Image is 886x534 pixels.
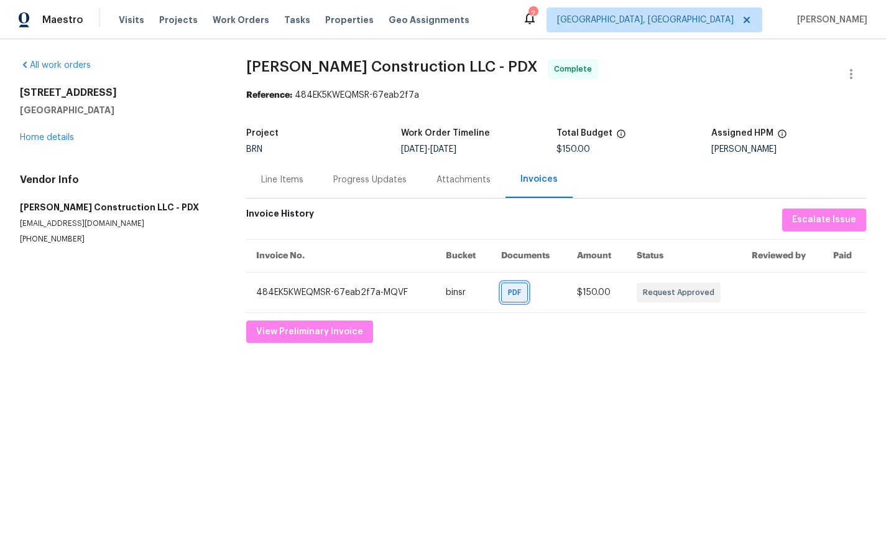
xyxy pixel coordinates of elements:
[20,104,216,116] h5: [GEOGRAPHIC_DATA]
[792,14,867,26] span: [PERSON_NAME]
[528,7,537,20] div: 2
[436,174,491,186] div: Attachments
[119,14,144,26] span: Visits
[556,129,612,138] h5: Total Budget
[777,129,787,145] span: The hpm assigned to this work order.
[246,239,436,272] th: Invoice No.
[711,145,866,154] div: [PERSON_NAME]
[401,129,490,138] h5: Work Order Timeline
[520,173,558,185] div: Invoices
[556,145,590,154] span: $150.00
[627,239,742,272] th: Status
[246,89,866,101] div: 484EK5KWEQMSR-67eab2f7a
[508,286,526,299] span: PDF
[20,87,216,99] h2: [STREET_ADDRESS]
[246,145,262,154] span: BRN
[246,129,279,138] h5: Project
[792,212,856,228] span: Escalate Issue
[742,239,824,272] th: Reviewed by
[401,145,427,154] span: [DATE]
[567,239,627,272] th: Amount
[20,61,91,70] a: All work orders
[246,208,314,225] h6: Invoice History
[436,239,491,272] th: Bucket
[20,174,216,186] h4: Vendor Info
[616,129,626,145] span: The total cost of line items that have been proposed by Opendoor. This sum includes line items th...
[246,321,373,344] button: View Preliminary Invoice
[782,208,866,232] button: Escalate Issue
[430,145,456,154] span: [DATE]
[246,272,436,312] td: 484EK5KWEQMSR-67eab2f7a-MQVF
[20,201,216,213] h5: [PERSON_NAME] Construction LLC - PDX
[246,91,292,100] b: Reference:
[577,288,611,297] span: $150.00
[823,239,866,272] th: Paid
[42,14,83,26] span: Maestro
[491,239,567,272] th: Documents
[501,283,528,302] div: PDF
[284,16,310,24] span: Tasks
[213,14,269,26] span: Work Orders
[643,286,719,299] span: Request Approved
[246,59,538,74] span: [PERSON_NAME] Construction LLC - PDX
[389,14,469,26] span: Geo Assignments
[554,63,597,75] span: Complete
[711,129,773,138] h5: Assigned HPM
[261,174,303,186] div: Line Items
[20,234,216,245] p: [PHONE_NUMBER]
[20,218,216,229] p: [EMAIL_ADDRESS][DOMAIN_NAME]
[159,14,198,26] span: Projects
[401,145,456,154] span: -
[436,272,491,312] td: binsr
[333,174,407,186] div: Progress Updates
[325,14,374,26] span: Properties
[557,14,734,26] span: [GEOGRAPHIC_DATA], [GEOGRAPHIC_DATA]
[20,133,74,142] a: Home details
[256,324,363,340] span: View Preliminary Invoice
